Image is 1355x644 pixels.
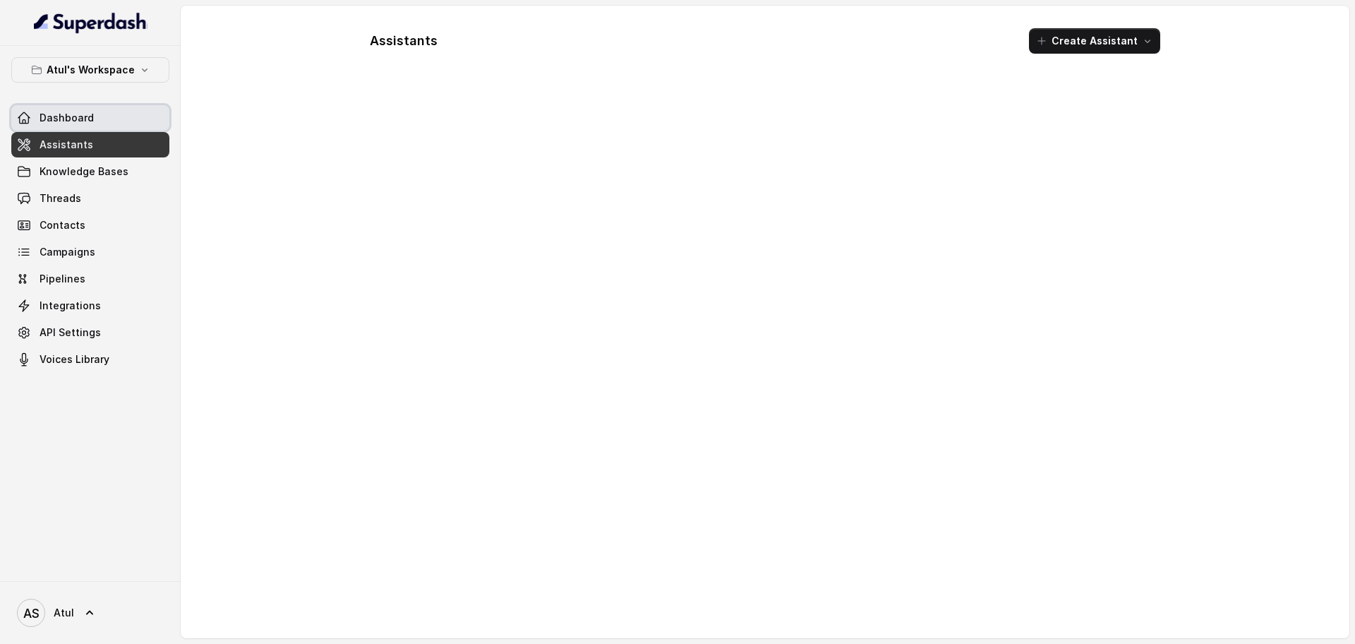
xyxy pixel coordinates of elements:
[11,593,169,633] a: Atul
[54,606,74,620] span: Atul
[11,266,169,292] a: Pipelines
[1029,28,1160,54] button: Create Assistant
[11,105,169,131] a: Dashboard
[11,159,169,184] a: Knowledge Bases
[34,11,147,34] img: light.svg
[40,352,109,366] span: Voices Library
[47,61,135,78] p: Atul's Workspace
[11,320,169,345] a: API Settings
[40,245,95,259] span: Campaigns
[11,213,169,238] a: Contacts
[11,293,169,318] a: Integrations
[370,30,438,52] h1: Assistants
[40,326,101,340] span: API Settings
[40,272,85,286] span: Pipelines
[11,132,169,157] a: Assistants
[11,186,169,211] a: Threads
[40,218,85,232] span: Contacts
[40,299,101,313] span: Integrations
[40,111,94,125] span: Dashboard
[40,138,93,152] span: Assistants
[40,191,81,205] span: Threads
[11,239,169,265] a: Campaigns
[40,165,128,179] span: Knowledge Bases
[11,57,169,83] button: Atul's Workspace
[23,606,40,621] text: AS
[11,347,169,372] a: Voices Library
